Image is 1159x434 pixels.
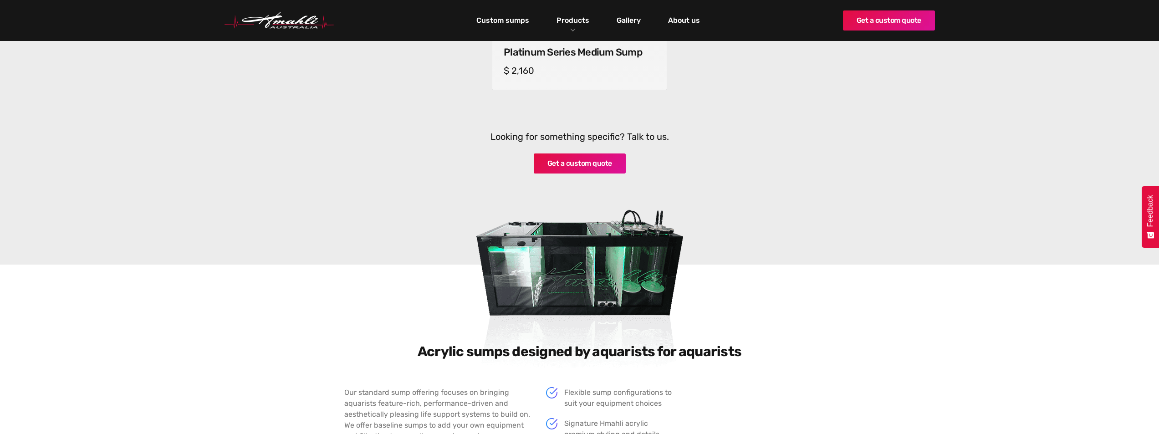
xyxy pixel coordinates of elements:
[225,12,334,29] img: Hmahli Australia Logo
[504,65,655,76] h5: $ 2,160
[554,14,592,27] a: Products
[344,343,815,360] h3: Acrylic sumps designed by aquarists for aquarists
[1146,195,1154,227] span: Feedback
[614,13,643,28] a: Gallery
[546,387,677,409] li: Flexible sump configurations to suit your equipment choices
[504,46,655,58] h4: Platinum Series Medium Sump
[404,131,755,142] h5: Looking for something specific? Talk to us.
[843,10,935,31] a: Get a custom quote
[1142,186,1159,248] button: Feedback - Show survey
[534,153,626,174] a: Get a custom quote
[445,162,714,403] img: Sumps
[666,13,702,28] a: About us
[225,12,334,29] a: home
[474,13,531,28] a: Custom sumps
